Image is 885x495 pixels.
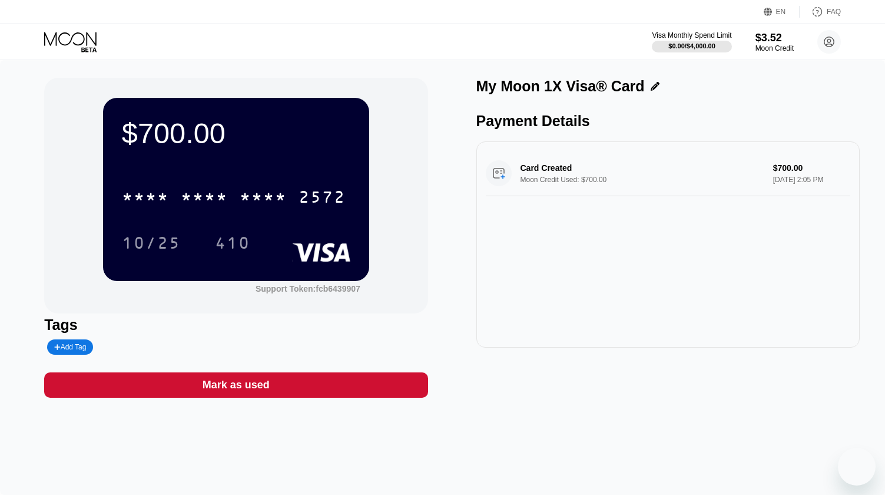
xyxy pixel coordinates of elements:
div: 10/25 [122,235,181,254]
div: Mark as used [203,378,270,392]
div: Add Tag [47,339,93,355]
div: 10/25 [113,228,190,258]
div: $3.52 [755,32,794,44]
div: Payment Details [476,113,860,130]
div: FAQ [800,6,841,18]
div: Visa Monthly Spend Limit$0.00/$4,000.00 [652,31,731,52]
div: $700.00 [122,117,350,150]
div: 410 [206,228,259,258]
div: FAQ [827,8,841,16]
div: Moon Credit [755,44,794,52]
iframe: Button to launch messaging window [838,448,876,486]
div: EN [776,8,786,16]
div: $0.00 / $4,000.00 [668,42,715,49]
div: 2572 [299,189,346,208]
div: My Moon 1X Visa® Card [476,78,645,95]
div: 410 [215,235,250,254]
div: Support Token:fcb6439907 [256,284,360,293]
div: Visa Monthly Spend Limit [652,31,731,39]
div: $3.52Moon Credit [755,32,794,52]
div: Mark as used [44,372,427,398]
div: Add Tag [54,343,86,351]
div: Support Token: fcb6439907 [256,284,360,293]
div: EN [764,6,800,18]
div: Tags [44,316,427,334]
